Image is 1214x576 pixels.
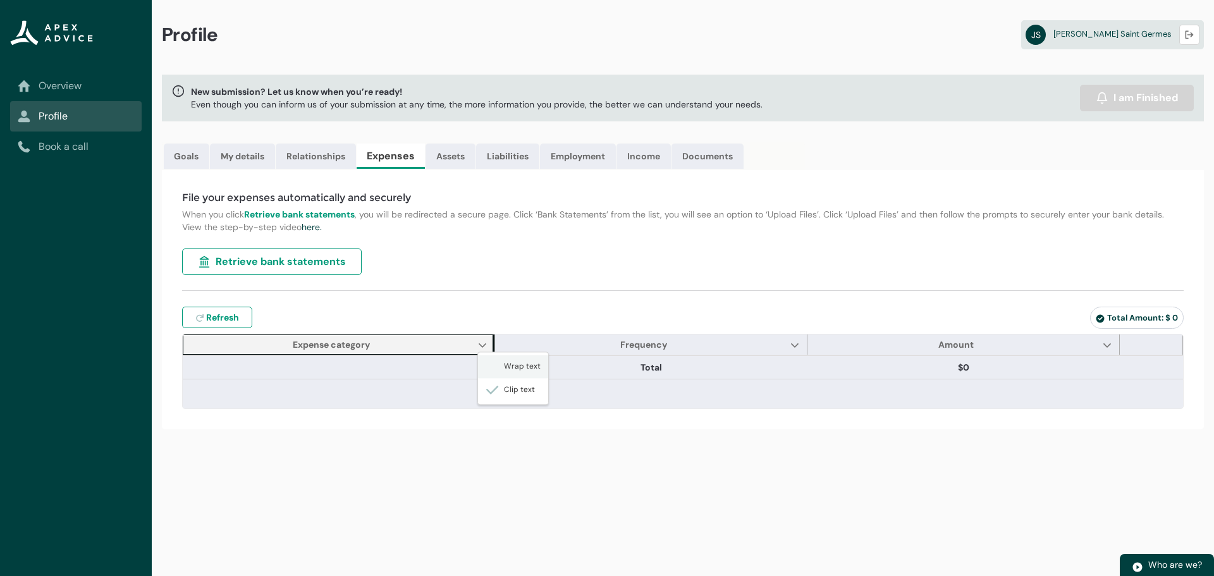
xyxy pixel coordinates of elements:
span: Retrieve bank statements [216,254,346,269]
a: Documents [671,144,744,169]
span: Refresh [206,311,239,324]
a: Expenses [357,144,425,169]
img: landmark.svg [198,255,211,268]
span: Profile [162,23,218,47]
span: [PERSON_NAME] Saint Germes [1053,28,1172,39]
p: Even though you can inform us of your submission at any time, the more information you provide, t... [191,98,763,111]
a: My details [210,144,275,169]
span: Wrap text [486,360,541,374]
button: Retrieve bank statements [182,248,362,275]
nav: Sub page [10,71,142,162]
lightning-base-formatted-text: Total [641,362,662,373]
a: Profile [18,109,134,124]
span: I am Finished [1113,90,1178,106]
img: Apex Advice Group [10,20,93,46]
abbr: JS [1026,25,1046,45]
img: alarm.svg [1096,92,1108,104]
span: Clip text [486,383,535,396]
span: New submission? Let us know when you’re ready! [191,85,763,98]
a: Goals [164,144,209,169]
button: I am Finished [1080,85,1194,111]
a: Liabilities [476,144,539,169]
a: Book a call [18,139,134,154]
a: Assets [426,144,475,169]
a: Employment [540,144,616,169]
p: When you click , you will be redirected a secure page. Click ‘Bank Statements’ from the list, you... [182,208,1184,233]
lightning-formatted-number: $0 [958,362,969,373]
button: Logout [1179,25,1199,45]
a: Income [616,144,671,169]
a: here. [302,221,322,233]
span: Total Amount: $ 0 [1096,312,1178,323]
strong: Retrieve bank statements [244,209,355,220]
lightning-badge: Total Amount [1090,307,1184,329]
h4: File your expenses automatically and securely [182,190,1184,205]
button: Refresh [182,307,252,328]
a: Overview [18,78,134,94]
a: Relationships [276,144,356,169]
img: play.svg [1132,561,1143,573]
span: Who are we? [1148,559,1202,570]
a: JS[PERSON_NAME] Saint Germes [1021,20,1204,49]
